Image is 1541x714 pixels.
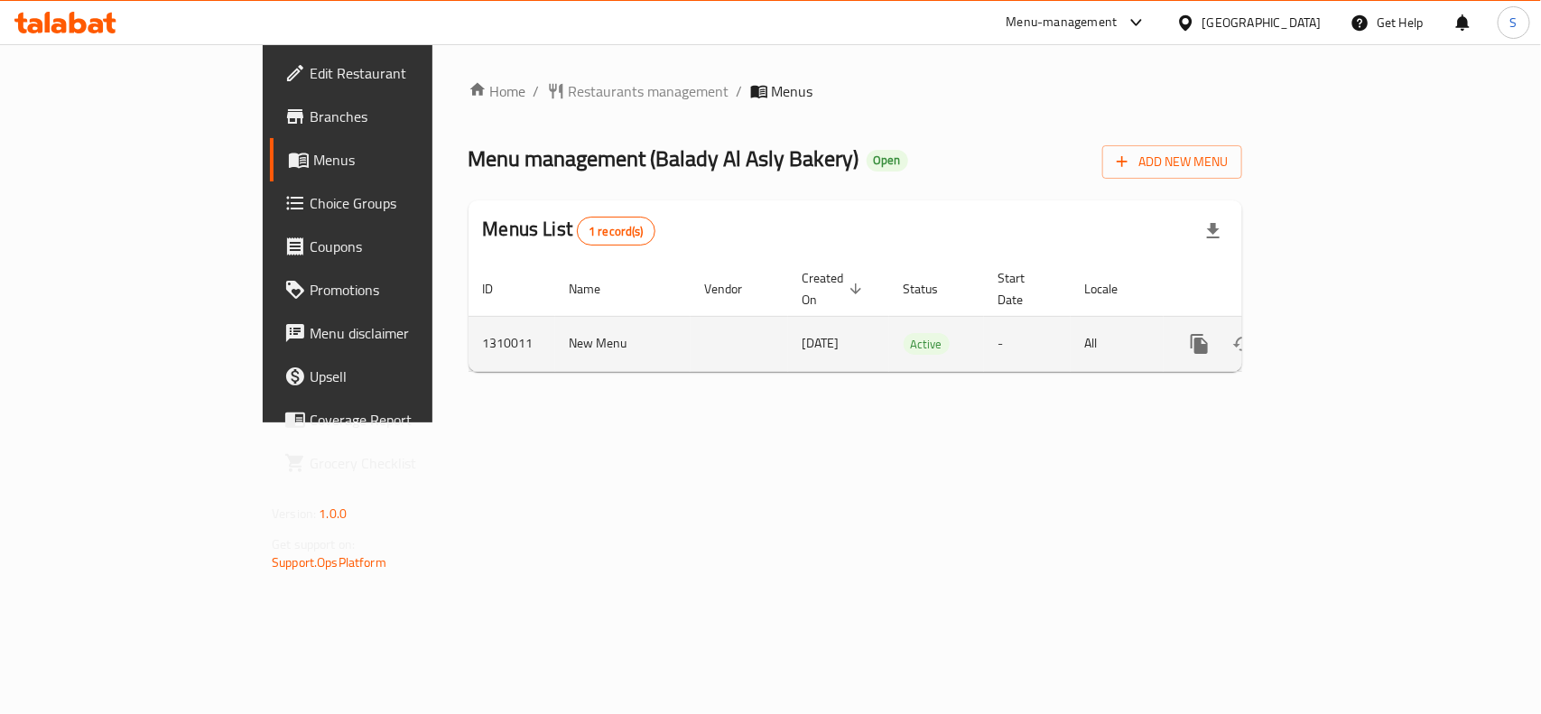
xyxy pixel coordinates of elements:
span: Coverage Report [310,409,506,431]
td: All [1071,316,1164,371]
a: Menu disclaimer [270,311,520,355]
span: Created On [803,267,868,311]
span: Active [904,334,950,355]
span: 1.0.0 [319,502,347,525]
th: Actions [1164,262,1366,317]
td: - [984,316,1071,371]
a: Grocery Checklist [270,441,520,485]
td: New Menu [555,316,691,371]
div: Export file [1192,209,1235,253]
span: Branches [310,106,506,127]
a: Restaurants management [547,80,729,102]
span: ID [483,278,517,300]
span: Menus [313,149,506,171]
a: Menus [270,138,520,181]
button: more [1178,322,1221,366]
span: Menu management ( Balady Al Asly Bakery ) [469,138,859,179]
span: Restaurants management [569,80,729,102]
div: [GEOGRAPHIC_DATA] [1202,13,1322,32]
span: Upsell [310,366,506,387]
span: Get support on: [272,533,355,556]
li: / [737,80,743,102]
a: Choice Groups [270,181,520,225]
span: Menus [772,80,813,102]
div: Active [904,333,950,355]
button: Add New Menu [1102,145,1242,179]
a: Upsell [270,355,520,398]
div: Menu-management [1007,12,1118,33]
a: Support.OpsPlatform [272,551,386,574]
span: Start Date [998,267,1049,311]
span: Edit Restaurant [310,62,506,84]
li: / [534,80,540,102]
a: Coupons [270,225,520,268]
table: enhanced table [469,262,1366,372]
nav: breadcrumb [469,80,1242,102]
a: Promotions [270,268,520,311]
span: S [1510,13,1518,32]
span: Choice Groups [310,192,506,214]
span: Status [904,278,962,300]
span: Name [570,278,625,300]
a: Edit Restaurant [270,51,520,95]
span: Vendor [705,278,766,300]
span: Locale [1085,278,1142,300]
a: Coverage Report [270,398,520,441]
span: Open [867,153,908,168]
div: Open [867,150,908,172]
span: Version: [272,502,316,525]
span: Add New Menu [1117,151,1228,173]
h2: Menus List [483,216,655,246]
span: Promotions [310,279,506,301]
span: 1 record(s) [578,223,654,240]
button: Change Status [1221,322,1265,366]
div: Total records count [577,217,655,246]
span: [DATE] [803,331,840,355]
span: Coupons [310,236,506,257]
span: Grocery Checklist [310,452,506,474]
a: Branches [270,95,520,138]
span: Menu disclaimer [310,322,506,344]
